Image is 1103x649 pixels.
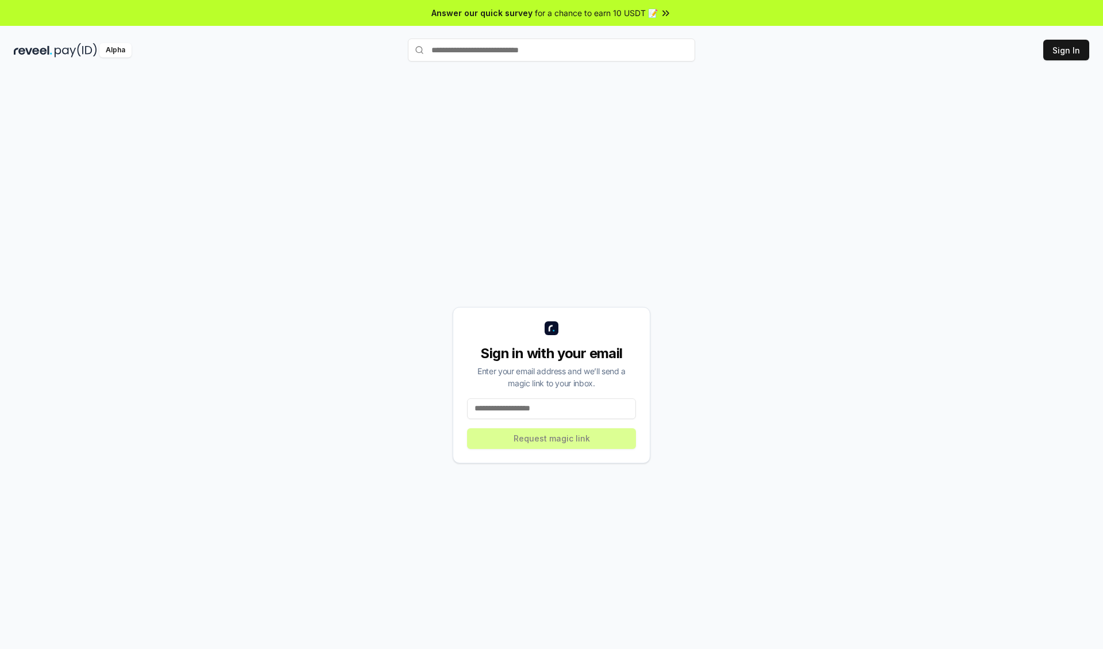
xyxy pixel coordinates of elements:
img: pay_id [55,43,97,57]
div: Enter your email address and we’ll send a magic link to your inbox. [467,365,636,389]
div: Sign in with your email [467,344,636,363]
span: for a chance to earn 10 USDT 📝 [535,7,658,19]
img: reveel_dark [14,43,52,57]
span: Answer our quick survey [431,7,533,19]
div: Alpha [99,43,132,57]
button: Sign In [1043,40,1089,60]
img: logo_small [545,321,558,335]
